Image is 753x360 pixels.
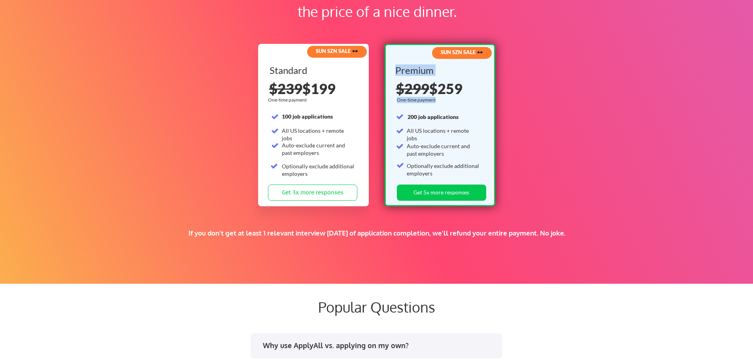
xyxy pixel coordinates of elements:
[282,127,355,142] div: All US locations + remote jobs
[397,185,486,201] button: Get 5x more responses
[408,113,459,120] strong: 200 job applications
[396,81,485,96] div: $259
[282,113,333,120] strong: 100 job applications
[396,80,429,97] s: $299
[395,66,482,75] div: Premium
[268,97,309,103] div: One-time payment
[138,229,616,237] div: If you don't get at least 1 relevant interview [DATE] of application completion, we'll refund you...
[270,66,356,75] div: Standard
[269,80,302,97] s: $239
[441,49,483,55] strong: SUN SZN SALE 🕶️
[187,298,566,315] div: Popular Questions
[407,162,480,177] div: Optionally exclude additional employers
[263,341,495,351] div: Why use ApplyAll vs. applying on my own?
[407,127,480,142] div: All US locations + remote jobs
[268,185,357,201] button: Get 3x more responses
[269,81,359,96] div: $199
[407,142,480,158] div: Auto-exclude current and past employers
[282,162,355,178] div: Optionally exclude additional employers
[316,48,358,54] strong: SUN SZN SALE 🕶️
[282,141,355,157] div: Auto-exclude current and past employers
